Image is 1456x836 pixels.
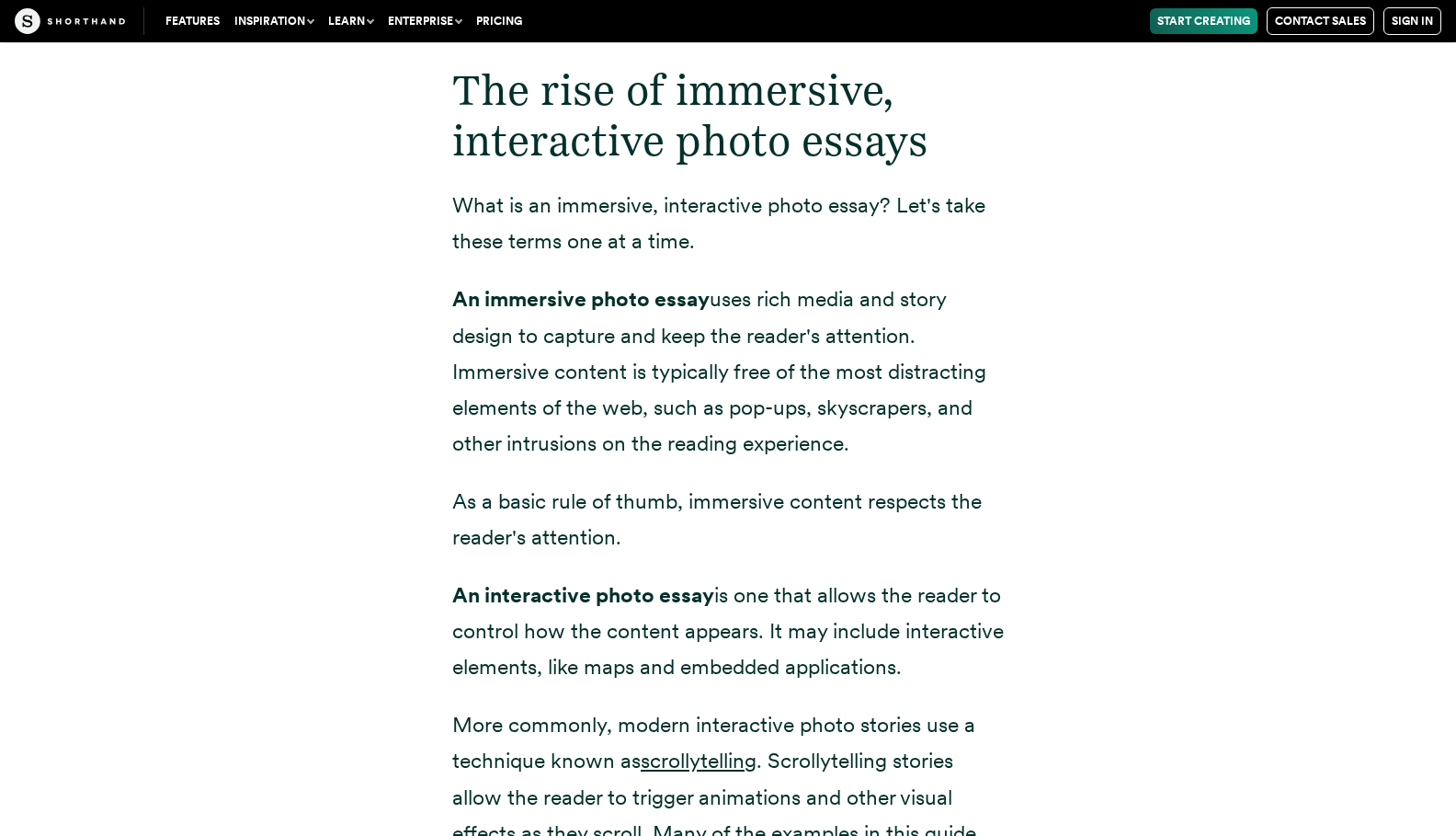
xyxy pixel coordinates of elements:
[321,8,381,34] button: Learn
[452,286,710,312] strong: An immersive photo essay
[452,578,1004,685] p: is one that allows the reader to control how the content appears. It may include interactive elem...
[1150,8,1257,34] a: Start Creating
[469,8,529,34] a: Pricing
[381,8,469,34] button: Enterprise
[452,64,1004,166] h2: The rise of immersive, interactive photo essays
[1267,7,1374,35] a: Contact Sales
[452,188,1004,259] p: What is an immersive, interactive photo essay? Let's take these terms one at a time.
[15,8,125,34] img: The Craft
[452,281,1004,461] p: uses rich media and story design to capture and keep the reader's attention. Immersive content is...
[452,484,1004,555] p: As a basic rule of thumb, immersive content respects the reader's attention.
[227,8,321,34] button: Inspiration
[641,748,756,773] a: scrollytelling
[158,8,227,34] a: Features
[1383,7,1441,35] a: Sign in
[452,582,714,608] strong: An interactive photo essay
